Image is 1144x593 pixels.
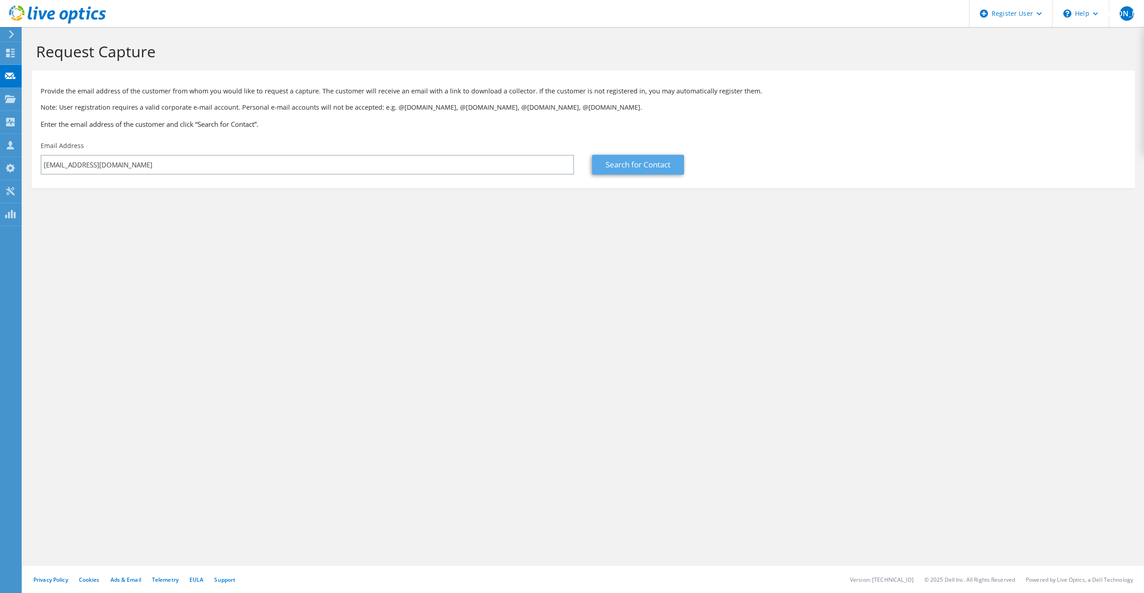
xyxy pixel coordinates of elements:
[79,576,100,584] a: Cookies
[110,576,141,584] a: Ads & Email
[41,102,1126,112] p: Note: User registration requires a valid corporate e-mail account. Personal e-mail accounts will ...
[189,576,203,584] a: EULA
[36,42,1126,61] h1: Request Capture
[214,576,235,584] a: Support
[41,86,1126,96] p: Provide the email address of the customer from whom you would like to request a capture. The cust...
[1063,9,1071,18] svg: \n
[850,576,914,584] li: Version: [TECHNICAL_ID]
[41,119,1126,129] h3: Enter the email address of the customer and click “Search for Contact”.
[1026,576,1133,584] li: Powered by Live Optics, a Dell Technology
[152,576,179,584] a: Telemetry
[1120,6,1134,21] span: [PERSON_NAME]
[33,576,68,584] a: Privacy Policy
[592,155,684,175] a: Search for Contact
[41,141,84,150] label: Email Address
[924,576,1015,584] li: © 2025 Dell Inc. All Rights Reserved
